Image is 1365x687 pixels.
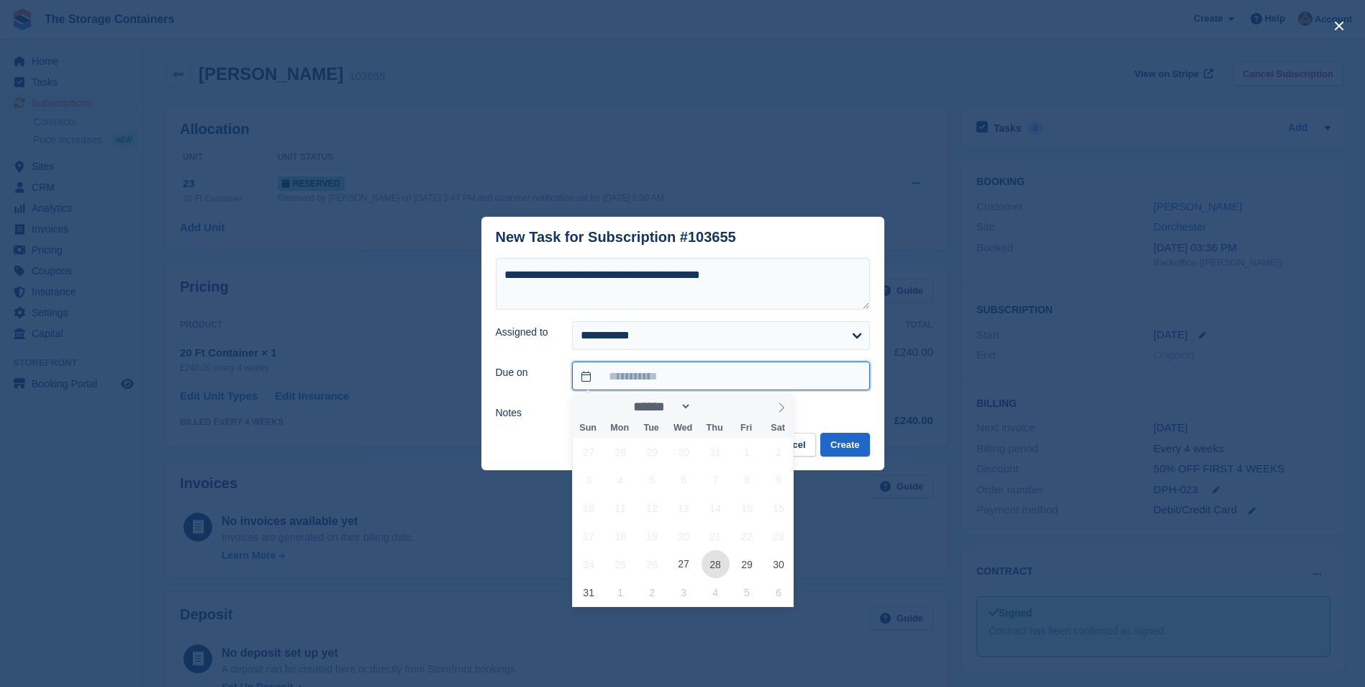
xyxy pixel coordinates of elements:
[702,438,730,466] span: July 31, 2025
[733,578,761,606] span: September 5, 2025
[670,494,698,522] span: August 13, 2025
[575,466,603,494] span: August 3, 2025
[670,438,698,466] span: July 30, 2025
[667,423,699,433] span: Wed
[635,423,667,433] span: Tue
[607,438,635,466] span: July 28, 2025
[1328,14,1351,37] button: close
[730,423,762,433] span: Fri
[702,550,730,578] span: August 28, 2025
[764,522,792,550] span: August 23, 2025
[604,423,635,433] span: Mon
[764,494,792,522] span: August 16, 2025
[629,399,692,414] select: Month
[670,522,698,550] span: August 20, 2025
[764,466,792,494] span: August 9, 2025
[764,550,792,578] span: August 30, 2025
[607,578,635,606] span: September 1, 2025
[496,365,555,380] label: Due on
[733,494,761,522] span: August 15, 2025
[764,438,792,466] span: August 2, 2025
[575,522,603,550] span: August 17, 2025
[691,399,737,414] input: Year
[575,550,603,578] span: August 24, 2025
[575,494,603,522] span: August 10, 2025
[733,550,761,578] span: August 29, 2025
[702,578,730,606] span: September 4, 2025
[496,405,555,421] label: Notes
[733,522,761,550] span: August 22, 2025
[496,325,555,340] label: Assigned to
[638,578,666,606] span: September 2, 2025
[762,423,794,433] span: Sat
[670,578,698,606] span: September 3, 2025
[607,550,635,578] span: August 25, 2025
[702,494,730,522] span: August 14, 2025
[607,466,635,494] span: August 4, 2025
[733,438,761,466] span: August 1, 2025
[670,550,698,578] span: August 27, 2025
[496,229,736,246] div: New Task for Subscription #103655
[572,423,604,433] span: Sun
[638,522,666,550] span: August 19, 2025
[702,522,730,550] span: August 21, 2025
[820,433,869,457] button: Create
[638,494,666,522] span: August 12, 2025
[638,550,666,578] span: August 26, 2025
[607,494,635,522] span: August 11, 2025
[575,438,603,466] span: July 27, 2025
[699,423,730,433] span: Thu
[575,578,603,606] span: August 31, 2025
[670,466,698,494] span: August 6, 2025
[638,466,666,494] span: August 5, 2025
[607,522,635,550] span: August 18, 2025
[702,466,730,494] span: August 7, 2025
[733,466,761,494] span: August 8, 2025
[638,438,666,466] span: July 29, 2025
[764,578,792,606] span: September 6, 2025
